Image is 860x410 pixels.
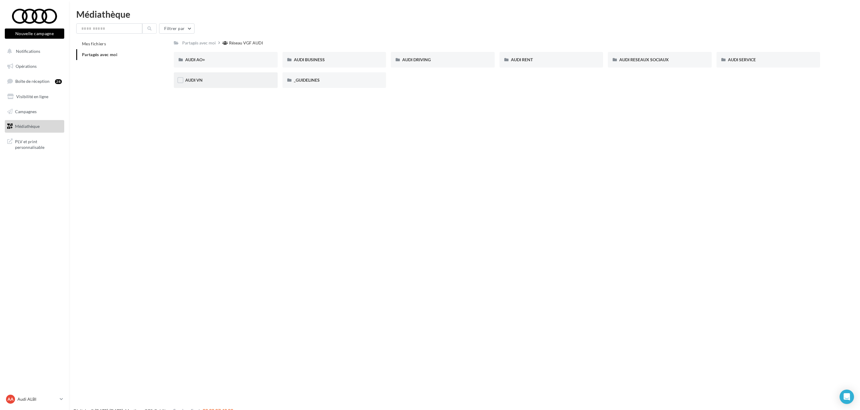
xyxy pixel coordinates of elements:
span: Mes fichiers [82,41,106,46]
div: Partagés avec moi [182,40,216,46]
div: Médiathèque [76,10,853,19]
p: Audi ALBI [17,396,57,402]
span: AA [8,396,14,402]
span: AUDI RESEAUX SOCIAUX [619,57,669,62]
span: Opérations [16,64,37,69]
span: Partagés avec moi [82,52,117,57]
a: Campagnes [4,105,65,118]
span: AUDI VN [185,77,203,83]
button: Filtrer par [159,23,195,34]
a: Visibilité en ligne [4,90,65,103]
span: Médiathèque [15,124,40,129]
a: PLV et print personnalisable [4,135,65,153]
span: _GUIDELINES [294,77,320,83]
span: Notifications [16,49,40,54]
button: Nouvelle campagne [5,29,64,39]
div: 28 [55,79,62,84]
span: AUDI RENT [511,57,533,62]
span: Visibilité en ligne [16,94,48,99]
div: Open Intercom Messenger [840,390,854,404]
a: Médiathèque [4,120,65,133]
a: AA Audi ALBI [5,393,64,405]
span: AUDI SERVICE [728,57,756,62]
span: PLV et print personnalisable [15,137,62,150]
span: AUDI DRIVING [402,57,431,62]
span: Boîte de réception [15,79,50,84]
button: Notifications [4,45,63,58]
span: Campagnes [15,109,37,114]
span: AUDI AO+ [185,57,205,62]
div: Réseau VGF AUDI [229,40,263,46]
a: Boîte de réception28 [4,75,65,88]
a: Opérations [4,60,65,73]
span: AUDI BUSINESS [294,57,325,62]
